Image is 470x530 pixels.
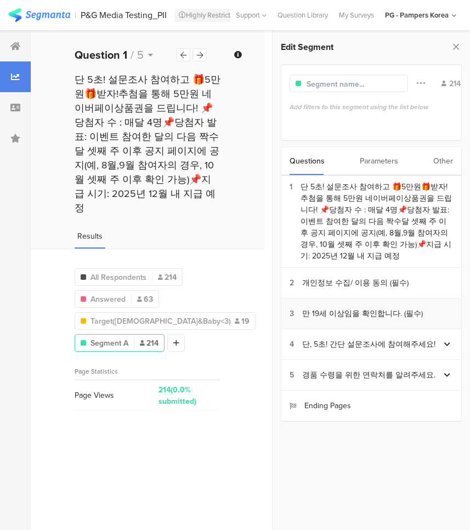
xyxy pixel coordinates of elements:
span: Segment A [90,337,128,349]
b: Question 1 [75,47,127,63]
div: 단 5초! 설문조사 참여하고 🎁5만원🎁받자!추첨을 통해 5만원 네이버페이상품권을 드립니다! 📌당첨자 수 : 매달 4명📌당첨자 발표: 이벤트 참여한 달의 다음 짝수달 셋째 주 ... [75,72,220,215]
div: PG - Pampers Korea [385,10,449,20]
input: Segment name... [307,78,402,90]
div: 경품 수령을 위한 연락처를 알려주세요. [302,369,435,381]
img: segmanta logo [8,8,70,22]
div: Ending Pages [290,400,351,411]
div: Page Statistics [75,363,220,380]
div: 만 19세 이상임을 확인합니다. (필수) [302,308,423,319]
div: 3 [290,308,302,319]
span: (0.0% submitted) [158,384,196,407]
span: Target([DEMOGRAPHIC_DATA]&Baby<3) [90,315,223,327]
span: Results [77,230,103,242]
span: / [131,47,134,63]
div: Highly Restricted [174,9,243,22]
div: Page Views [75,390,148,401]
div: Support [236,7,267,24]
div: 단 5초! 설문조사 참여하고 🎁5만원🎁받자!추첨을 통해 5만원 네이버페이상품권을 드립니다! 📌당첨자 수 : 매달 4명📌당첨자 발표: 이벤트 참여한 달의 다음 짝수달 셋째 주 ... [301,181,453,262]
div: P&G Media Testing_PII [81,10,167,20]
div: 1 [290,181,301,262]
div: 214 [148,384,220,407]
div: Other [433,147,453,175]
span: 5 [137,47,144,63]
div: 개인정보 수집/ 이용 동의 (필수) [302,277,409,289]
div: Add filters to this segment using the list below [290,102,453,112]
a: My Surveys [333,10,380,20]
span: 214 [140,337,158,349]
div: 4 [290,339,302,350]
div: 214 [441,78,461,89]
span: Edit Segment [281,41,333,53]
div: Parameters [360,147,398,175]
span: 19 [235,315,250,327]
div: 5 [290,369,302,381]
a: Question Library [272,10,333,20]
div: 2 [290,277,302,289]
span: All Respondents [90,272,146,283]
div: Questions [290,147,325,175]
div: | [75,9,76,21]
div: 단, 5초! 간단 설문조사에 참여해주세요! [302,339,435,350]
span: Answered [90,294,126,305]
